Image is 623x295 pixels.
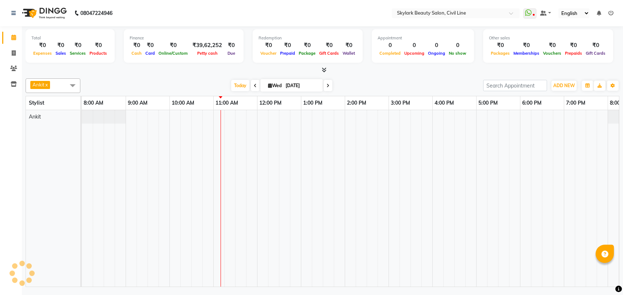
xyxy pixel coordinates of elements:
[541,51,563,56] span: Vouchers
[389,98,412,108] a: 3:00 PM
[297,41,317,50] div: ₹0
[82,98,105,108] a: 8:00 AM
[489,41,512,50] div: ₹0
[45,82,48,88] a: x
[563,41,584,50] div: ₹0
[68,41,88,50] div: ₹0
[231,80,249,91] span: Today
[257,98,283,108] a: 12:00 PM
[341,51,357,56] span: Wallet
[477,98,500,108] a: 5:00 PM
[144,51,157,56] span: Card
[433,98,456,108] a: 4:00 PM
[266,83,283,88] span: Wed
[447,41,468,50] div: 0
[259,35,357,41] div: Redemption
[31,35,109,41] div: Total
[31,41,54,50] div: ₹0
[157,41,190,50] div: ₹0
[520,98,543,108] a: 6:00 PM
[130,51,144,56] span: Cash
[80,3,112,23] b: 08047224946
[157,51,190,56] span: Online/Custom
[489,51,512,56] span: Packages
[378,41,402,50] div: 0
[553,83,575,88] span: ADD NEW
[259,51,278,56] span: Voucher
[426,41,447,50] div: 0
[283,80,320,91] input: 2025-09-03
[170,98,196,108] a: 10:00 AM
[512,51,541,56] span: Memberships
[551,81,577,91] button: ADD NEW
[29,113,41,120] span: Ankit
[130,41,144,50] div: ₹0
[29,100,44,106] span: Stylist
[426,51,447,56] span: Ongoing
[297,51,317,56] span: Package
[317,41,341,50] div: ₹0
[301,98,324,108] a: 1:00 PM
[447,51,468,56] span: No show
[88,51,109,56] span: Products
[54,41,68,50] div: ₹0
[584,51,607,56] span: Gift Cards
[144,41,157,50] div: ₹0
[317,51,341,56] span: Gift Cards
[345,98,368,108] a: 2:00 PM
[195,51,219,56] span: Petty cash
[402,41,426,50] div: 0
[259,41,278,50] div: ₹0
[126,98,149,108] a: 9:00 AM
[378,35,468,41] div: Appointment
[584,41,607,50] div: ₹0
[564,98,587,108] a: 7:00 PM
[214,98,240,108] a: 11:00 AM
[278,41,297,50] div: ₹0
[225,41,238,50] div: ₹0
[341,41,357,50] div: ₹0
[402,51,426,56] span: Upcoming
[512,41,541,50] div: ₹0
[278,51,297,56] span: Prepaid
[54,51,68,56] span: Sales
[378,51,402,56] span: Completed
[88,41,109,50] div: ₹0
[68,51,88,56] span: Services
[33,82,45,88] span: Ankit
[19,3,69,23] img: logo
[541,41,563,50] div: ₹0
[563,51,584,56] span: Prepaids
[190,41,225,50] div: ₹39,62,252
[592,266,616,288] iframe: chat widget
[31,51,54,56] span: Expenses
[483,80,547,91] input: Search Appointment
[130,35,238,41] div: Finance
[226,51,237,56] span: Due
[489,35,607,41] div: Other sales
